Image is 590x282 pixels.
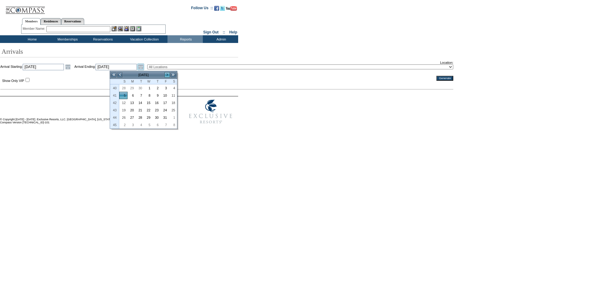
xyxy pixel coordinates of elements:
a: Become our fan on Facebook [214,8,219,11]
td: Thursday, October 23, 2025 [152,106,160,114]
a: 11 [169,92,177,99]
td: Sunday, November 02, 2025 [119,121,128,129]
td: Monday, October 27, 2025 [128,114,136,121]
th: Tuesday [136,79,144,84]
a: 15 [144,99,152,106]
a: 19 [120,107,127,114]
a: 12 [120,99,127,106]
a: < [117,72,123,78]
a: 4 [169,85,177,91]
img: Exclusive Resorts [183,96,238,127]
a: << [111,72,117,78]
a: 16 [152,99,160,106]
td: Friday, October 10, 2025 [160,92,169,99]
td: Friday, October 17, 2025 [160,99,169,106]
a: 13 [128,99,136,106]
a: 28 [136,114,144,121]
label: Show Only VIP [2,79,24,83]
a: 5 [120,92,127,99]
input: Generate [436,76,453,81]
th: 42 [110,99,119,106]
a: 3 [128,122,136,128]
td: Saturday, November 08, 2025 [169,121,177,129]
a: Open the calendar popup. [65,64,71,70]
td: Friday, October 31, 2025 [160,114,169,121]
td: Tuesday, October 28, 2025 [136,114,144,121]
td: Monday, November 03, 2025 [128,121,136,129]
a: 3 [161,85,168,91]
td: Saturday, October 04, 2025 [169,84,177,92]
th: Wednesday [144,79,152,84]
th: 41 [110,92,119,99]
td: Arrival Starting: [0,61,74,73]
img: Compass Home [5,2,45,14]
td: Saturday, October 18, 2025 [169,99,177,106]
td: Saturday, November 01, 2025 [169,114,177,121]
a: Subscribe to our YouTube Channel [226,8,237,11]
td: Saturday, October 25, 2025 [169,106,177,114]
th: 43 [110,106,119,114]
td: Reservations [85,35,120,43]
a: 30 [136,85,144,91]
td: Memberships [49,35,85,43]
img: Follow us on Twitter [220,6,225,11]
a: 10 [161,92,168,99]
td: Friday, October 03, 2025 [160,84,169,92]
a: 8 [169,122,177,128]
a: >> [170,72,176,78]
td: [DATE] [123,71,164,78]
th: Thursday [152,79,160,84]
a: 30 [152,114,160,121]
td: Wednesday, October 22, 2025 [144,106,152,114]
a: 29 [128,85,136,91]
a: 22 [144,107,152,114]
img: b_edit.gif [112,26,117,31]
a: 18 [169,99,177,106]
a: 14 [136,99,144,106]
a: 23 [152,107,160,114]
a: 27 [128,114,136,121]
a: 17 [161,99,168,106]
td: Reports [167,35,203,43]
td: Location: [147,61,453,73]
a: 2 [120,122,127,128]
td: Wednesday, October 29, 2025 [144,114,152,121]
td: Friday, November 07, 2025 [160,121,169,129]
td: Thursday, November 06, 2025 [152,121,160,129]
td: Tuesday, October 14, 2025 [136,99,144,106]
th: Friday [160,79,169,84]
a: 6 [152,122,160,128]
a: 1 [144,85,152,91]
td: Wednesday, November 05, 2025 [144,121,152,129]
td: Wednesday, October 15, 2025 [144,99,152,106]
td: Thursday, October 09, 2025 [152,92,160,99]
td: Arrival Ending: [74,61,147,73]
th: Saturday [169,79,177,84]
td: Thursday, October 16, 2025 [152,99,160,106]
a: 7 [161,122,168,128]
a: 5 [144,122,152,128]
td: Tuesday, October 07, 2025 [136,92,144,99]
a: > [164,72,170,78]
a: Help [229,30,237,34]
a: 20 [128,107,136,114]
img: Become our fan on Facebook [214,6,219,11]
td: Follow Us :: [191,5,213,13]
th: Sunday [119,79,128,84]
a: 8 [144,92,152,99]
div: Member Name: [23,26,46,31]
img: Reservations [130,26,135,31]
td: Thursday, October 30, 2025 [152,114,160,121]
img: Impersonate [124,26,129,31]
td: Monday, September 29, 2025 [128,84,136,92]
a: Reservations [61,18,84,25]
td: Vacation Collection [120,35,167,43]
td: Sunday, October 19, 2025 [119,106,128,114]
a: Open the calendar popup. [137,64,144,70]
a: Follow us on Twitter [220,8,225,11]
img: View [118,26,123,31]
th: 44 [110,114,119,121]
a: 29 [144,114,152,121]
a: 31 [161,114,168,121]
td: Sunday, September 28, 2025 [119,84,128,92]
